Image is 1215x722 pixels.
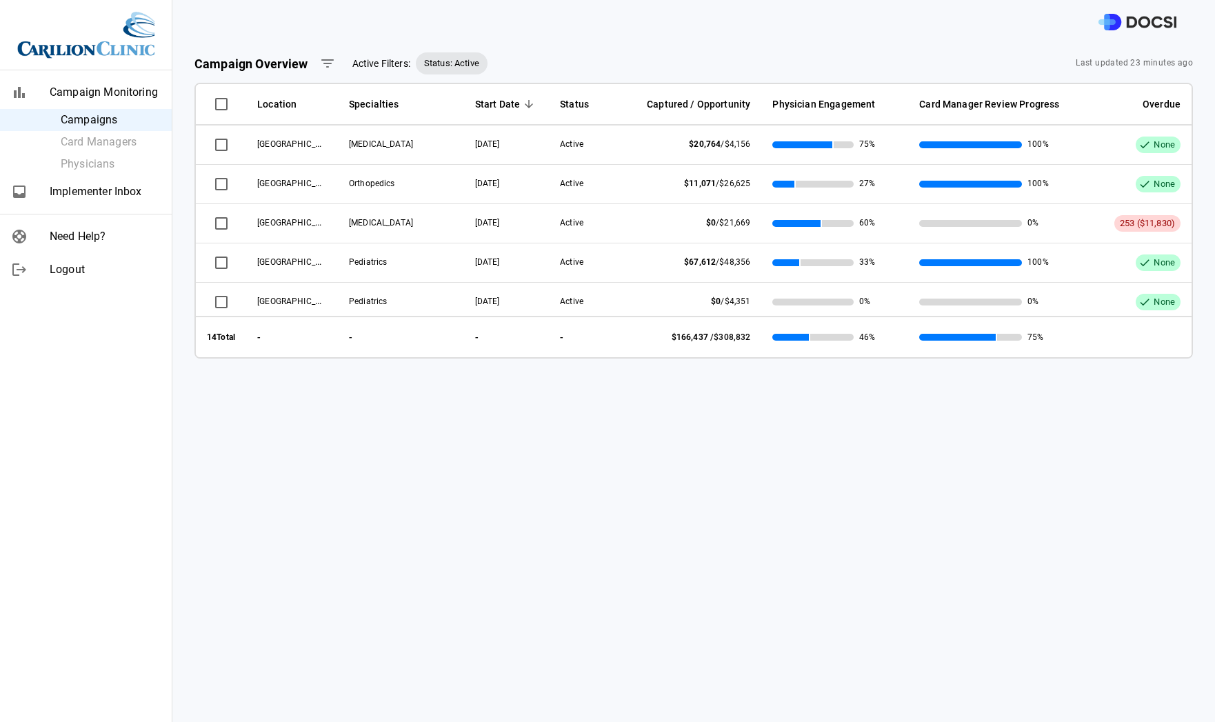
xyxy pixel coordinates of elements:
span: Specialties [349,96,453,112]
span: Overdue [1099,96,1181,112]
th: - [246,316,338,357]
span: Active [560,139,583,149]
span: Last updated 23 minutes ago [1076,57,1193,70]
span: 33% [859,257,875,268]
img: DOCSI Logo [1098,14,1176,31]
span: Implementer Inbox [50,183,161,200]
span: None [1148,296,1181,309]
span: Roanoke Community Hospital [257,177,339,188]
span: Location [257,96,297,112]
span: $26,625 [719,179,750,188]
span: None [1148,178,1181,191]
span: 100% [1027,178,1049,190]
span: 09/26/2025 [475,218,500,228]
span: $67,612 [684,257,716,267]
span: $166,437 [672,332,708,342]
span: 27% [859,178,875,190]
span: Active [560,257,583,267]
span: Campaign Monitoring [50,84,161,101]
span: Status [560,96,607,112]
th: - [464,316,550,357]
span: 09/26/2025 [475,139,500,149]
span: Campaigns [61,112,161,128]
span: Need Help? [50,228,161,245]
span: / [684,257,750,267]
span: / [711,297,750,306]
span: Status: Active [416,57,488,70]
span: Podiatry [349,218,413,228]
th: - [338,316,464,357]
span: 09/26/2025 [475,179,500,188]
span: Podiatry [349,139,413,149]
span: $308,832 [714,332,750,342]
span: Specialties [349,96,399,112]
span: $20,764 [689,139,721,149]
span: None [1148,139,1181,152]
span: Captured / Opportunity [629,96,750,112]
span: / [706,218,751,228]
img: Site Logo [17,11,155,59]
span: 09/26/2025 [475,297,500,306]
span: $0 [711,297,721,306]
span: 0% [1027,217,1038,229]
span: / [684,179,750,188]
span: Logout [50,261,161,278]
span: 09/26/2025 [475,257,500,267]
span: 46% [859,329,875,345]
span: Active [560,218,583,228]
span: $48,356 [719,257,750,267]
span: $0 [706,218,716,228]
th: - [549,316,618,357]
span: Card Manager Review Progress [919,96,1059,112]
span: 0% [1027,296,1038,308]
span: $4,351 [725,297,751,306]
span: Card Manager Review Progress [919,96,1077,112]
span: 100% [1027,257,1049,268]
span: $4,156 [725,139,751,149]
span: Roanoke Community Hospital [257,138,339,149]
span: None [1148,257,1181,270]
span: Pediatrics [349,297,388,306]
span: Active Filters: [352,57,410,71]
span: Roanoke Memorial Hospital [257,217,339,228]
span: 100% [1027,139,1049,150]
span: Overdue [1143,96,1181,112]
span: Roanoke Community Hospital [257,295,339,306]
span: Status [560,96,589,112]
span: Location [257,96,327,112]
strong: 14 Total [207,332,235,342]
span: / [672,332,751,342]
span: / [689,139,750,149]
span: Orthopedics [349,179,395,188]
span: $11,071 [684,179,716,188]
span: Roanoke Memorial Hospital [257,256,339,267]
span: Start Date [475,96,539,112]
span: 0% [859,296,870,308]
span: Start Date [475,96,521,112]
span: Active [560,179,583,188]
span: 60% [859,217,875,229]
span: 253 ($11,830) [1120,218,1175,228]
span: $21,669 [719,218,750,228]
span: Captured / Opportunity [647,96,750,112]
span: Active [560,297,583,306]
span: Pediatrics [349,257,388,267]
span: 75% [859,139,875,150]
strong: Campaign Overview [194,57,308,71]
span: Physician Engagement [772,96,875,112]
span: Physician Engagement [772,96,897,112]
span: 75% [1027,329,1043,345]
